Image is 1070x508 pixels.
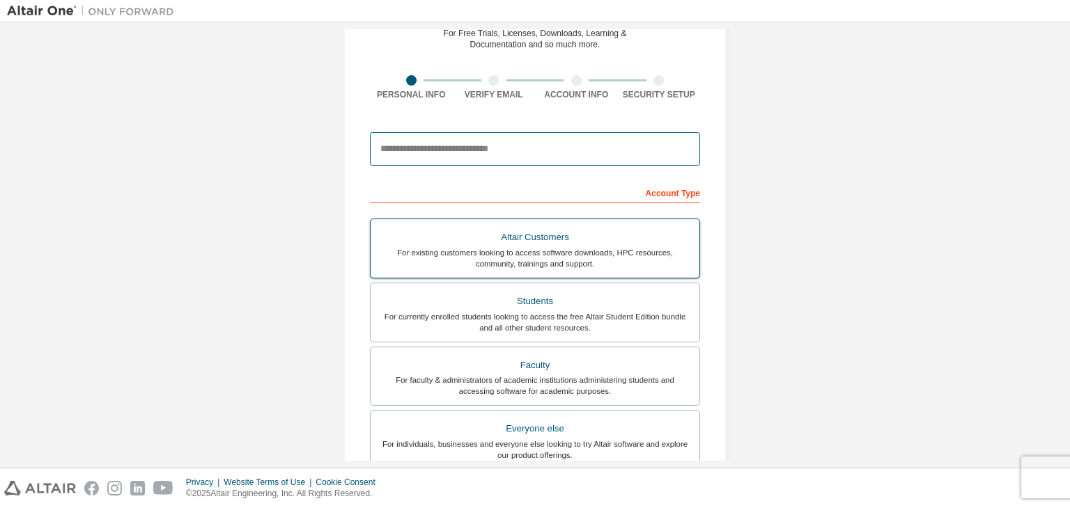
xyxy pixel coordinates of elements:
div: Faculty [379,356,691,375]
div: Verify Email [453,89,536,100]
div: Privacy [186,477,224,488]
img: instagram.svg [107,481,122,495]
div: Altair Customers [379,228,691,247]
img: youtube.svg [153,481,173,495]
img: Altair One [7,4,181,18]
p: © 2025 Altair Engineering, Inc. All Rights Reserved. [186,488,384,500]
div: Cookie Consent [316,477,383,488]
img: linkedin.svg [130,481,145,495]
div: For existing customers looking to access software downloads, HPC resources, community, trainings ... [379,247,691,269]
img: facebook.svg [84,481,99,495]
div: Account Info [535,89,618,100]
div: Personal Info [370,89,453,100]
img: altair_logo.svg [4,481,76,495]
div: For individuals, businesses and everyone else looking to try Altair software and explore our prod... [379,438,691,461]
div: Website Terms of Use [224,477,316,488]
div: Students [379,292,691,311]
div: For currently enrolled students looking to access the free Altair Student Edition bundle and all ... [379,311,691,333]
div: Everyone else [379,419,691,438]
div: For faculty & administrators of academic institutions administering students and accessing softwa... [379,374,691,397]
div: Security Setup [618,89,701,100]
div: For Free Trials, Licenses, Downloads, Learning & Documentation and so much more. [444,28,627,50]
div: Account Type [370,181,700,203]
